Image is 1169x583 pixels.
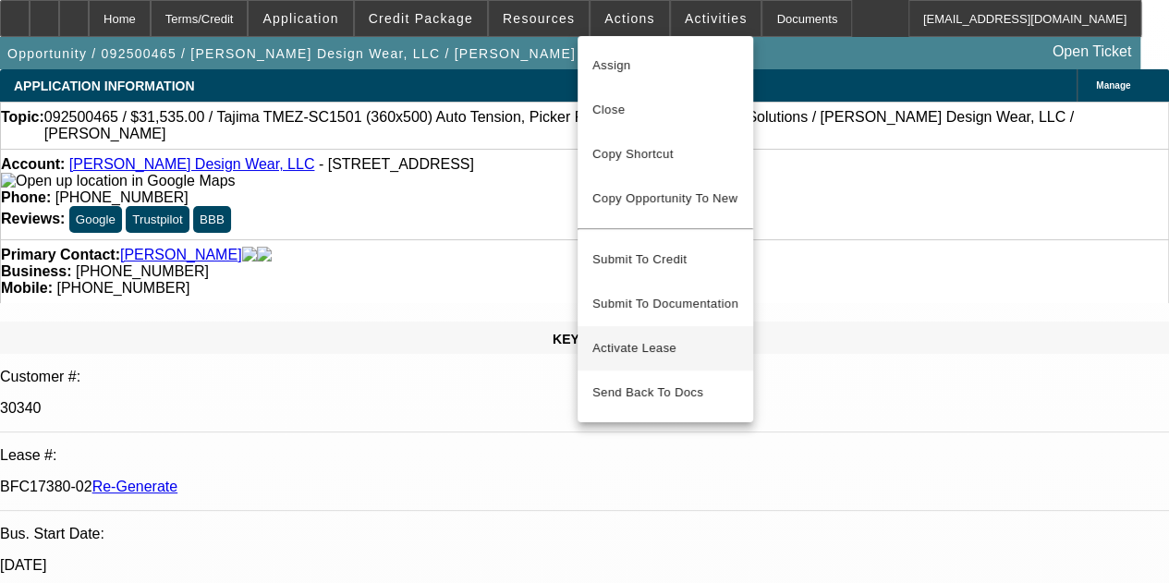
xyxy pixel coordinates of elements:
[592,143,738,165] span: Copy Shortcut
[592,293,738,315] span: Submit To Documentation
[592,382,738,404] span: Send Back To Docs
[592,191,737,205] span: Copy Opportunity To New
[592,337,738,359] span: Activate Lease
[592,249,738,271] span: Submit To Credit
[592,99,738,121] span: Close
[592,55,738,77] span: Assign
